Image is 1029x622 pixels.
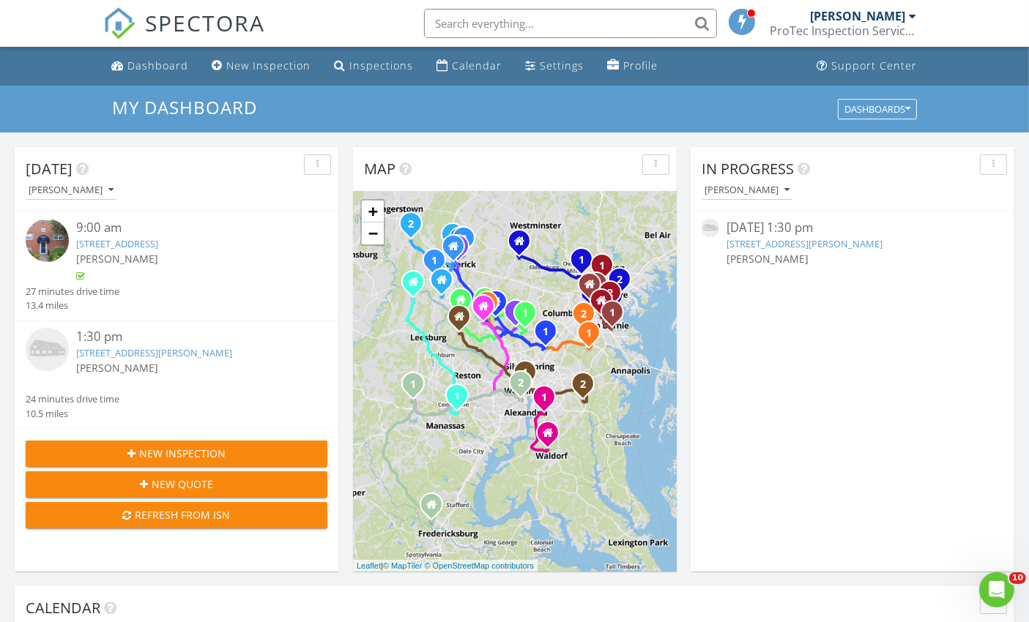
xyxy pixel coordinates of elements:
div: 6421 Oak Park Ct, Linthicum MD 21090 [601,300,610,309]
i: 1 [586,329,592,339]
a: Inspections [329,53,420,80]
iframe: Intercom live chat [979,572,1014,607]
div: 10.5 miles [26,407,119,421]
div: 874 Waterford Dr, Frederick MD 21702 [453,246,462,255]
div: 16829 Budd Rd, Poolesville MD 20837 [459,316,468,325]
div: 4413 Falls Bridge Dr Unit C, Baltimore, MD 21211 [602,265,611,274]
i: 1 [579,255,584,266]
a: Calendar [431,53,508,80]
div: 3 Bristol Hill Ct Apt T3, Catonsville MD 21228 [590,284,598,293]
div: 48 Eisentown Dr, Lovettsville VA 20180 [413,282,422,291]
button: Refresh from ISN [26,502,327,528]
i: 1 [450,231,456,241]
button: Dashboards [838,99,917,119]
div: Profile [624,59,658,72]
div: 7810 Clark Road Unit D66, Jessup, MD 20794 [584,313,592,322]
div: [PERSON_NAME] [705,185,790,195]
div: 3910 Manheim Pl, Jefferson, MD 21755 [434,260,443,269]
div: 9848 Mainsail Dr, Gaithersburg MD 20879 [496,301,505,310]
a: New Inspection [207,53,317,80]
span: [PERSON_NAME] [76,361,158,375]
div: 6612 Briarcroft St, Clifton, VA 20124 [457,395,466,404]
div: 1832 Pleasant View Dr, Adamstown MD 21710 [442,280,450,288]
i: 1 [454,391,460,402]
input: Search everything... [424,9,717,38]
div: 635 Savage St, Baltimore, MD 21224 [620,279,628,288]
span: In Progress [702,159,794,179]
img: house-placeholder-square-ca63347ab8c70e15b013bc22427d3df0f7f082c62ce06d78aee8ec4e70df452f.jpg [26,328,69,371]
i: 2 [581,310,587,320]
a: Dashboard [106,53,195,80]
a: © OpenStreetMap contributors [425,561,534,570]
div: 19520 Waters Rd Unit 1319, Germantown MD 20874 [483,306,492,315]
div: 500 Sugarberry Ct, Odenton, MD 21113 [589,332,598,341]
div: | [353,560,538,572]
a: 9:00 am [STREET_ADDRESS] [PERSON_NAME] 27 minutes drive time 13.4 miles [26,219,327,312]
div: 1155 23rd St NW Unit 5L, Washington, DC 20037 [525,372,534,381]
i: 1 [543,327,549,337]
span: 10 [1009,572,1026,584]
i: 1 [541,393,547,403]
div: ProTec Inspection Services [770,23,917,38]
a: Profile [602,53,664,80]
a: SPECTORA [103,20,266,50]
i: 2 [607,288,613,299]
div: Dashboards [844,104,910,114]
div: 9:00 am [76,219,302,237]
div: Support Center [832,59,918,72]
a: Support Center [811,53,924,80]
img: 9362146%2Fcover_photos%2Ft45Y9NWrUSXX0lG5C7vU%2Fsmall.jpg [26,219,69,262]
div: Refresh from ISN [37,507,316,522]
div: Calendar [453,59,502,72]
button: [PERSON_NAME] [702,181,792,201]
a: Zoom in [362,201,384,222]
i: 2 [461,234,467,244]
a: Settings [520,53,590,80]
i: 2 [518,378,524,389]
span: [PERSON_NAME] [76,252,158,266]
div: 813 Jack St, Baltimore, MD 21225 [610,292,619,301]
span: New Inspection [139,446,226,461]
img: The Best Home Inspection Software - Spectora [103,7,135,40]
div: New Inspection [227,59,311,72]
i: 2 [617,275,623,285]
a: [STREET_ADDRESS][PERSON_NAME] [727,237,883,250]
a: [STREET_ADDRESS][PERSON_NAME] [76,346,232,359]
a: [STREET_ADDRESS] [76,237,158,250]
div: 4604 Old Court Rd, Pikesville, MD 21208 [582,259,590,268]
span: [DATE] [26,159,73,179]
span: SPECTORA [146,7,266,38]
div: 12200 Sunnyview Dr, Germantown MD 20876 [487,302,496,311]
div: [PERSON_NAME] [29,185,114,195]
div: [DATE] 1:30 pm [727,219,978,237]
div: 13.4 miles [26,299,119,312]
div: 8241 Black Haw Ct, Frederick, MD 21701 [464,238,472,247]
a: Zoom out [362,222,384,244]
div: 2101 Bishops Castle Dr, Olney, MD 20832 [525,312,534,321]
span: My Dashboard [112,95,257,119]
img: house-placeholder-square-ca63347ab8c70e15b013bc22427d3df0f7f082c62ce06d78aee8ec4e70df452f.jpg [702,219,719,236]
span: New Quote [152,476,213,492]
div: 3316 Huntley Dr Unit A1, Temple Hills, MD 20748 [544,397,553,405]
i: 1 [431,256,437,266]
div: 22 E 7th St, Frederick MD 21701 [458,246,467,255]
div: [PERSON_NAME] [811,9,906,23]
a: 1:30 pm [STREET_ADDRESS][PERSON_NAME] [PERSON_NAME] 24 minutes drive time 10.5 miles [26,328,327,421]
button: New Quote [26,471,327,498]
i: 2 [580,380,586,390]
a: Leaflet [357,561,381,570]
div: Dashboard [128,59,189,72]
div: 24 minutes drive time [26,392,119,406]
div: 1:30 pm [76,328,302,346]
span: [PERSON_NAME] [727,252,809,266]
span: Calendar [26,598,100,618]
div: Settings [540,59,584,72]
div: 15606 Admiral Baker Cir, Haymarket, VA 20169 [413,383,422,392]
div: Inspections [350,59,414,72]
i: 1 [609,308,615,318]
i: 1 [513,307,519,318]
div: 6 Laurel Pine Ct, Fredericksburg VA 22406 [431,504,440,513]
div: 15005 Nancy Gibbons Ter, Upper Marlboro, MD 20774 [583,383,592,392]
i: 2 [408,220,414,230]
a: [DATE] 1:30 pm [STREET_ADDRESS][PERSON_NAME] [PERSON_NAME] [702,219,1003,283]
